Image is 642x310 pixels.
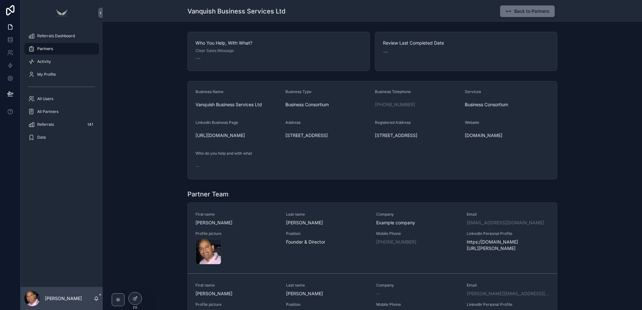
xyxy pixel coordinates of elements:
span: Services [465,89,481,94]
span: First name [195,212,278,217]
a: [PHONE_NUMBER] [375,101,415,108]
button: Back to Partners [500,5,555,17]
img: App logo [54,8,69,18]
span: Activity [37,59,51,64]
a: Referrals Dashboard [24,30,99,42]
span: Business Consortium [465,101,550,108]
span: Data [37,135,46,140]
span: All Users [37,96,53,101]
span: All Partners [37,109,58,114]
span: First name [195,283,278,288]
a: Referrals141 [24,119,99,130]
span: Last name [286,283,369,288]
p: [PERSON_NAME] [45,295,82,302]
h1: Partner Team [187,190,229,199]
span: [PERSON_NAME] [195,290,278,297]
span: Registered Address [375,120,411,125]
span: Profile picture [195,231,278,236]
a: Activity [24,56,99,67]
span: Who You Help, With What? [195,40,362,46]
a: [PHONE_NUMBER] [376,239,416,245]
a: [EMAIL_ADDRESS][DOMAIN_NAME] [467,220,544,226]
h1: Vanquish Business Services Ltd [187,7,285,16]
span: Mobile Phone [376,302,459,307]
span: My Profile [37,72,56,77]
span: [STREET_ADDRESS] [375,132,460,139]
span: Address [285,120,300,125]
span: Who do you help and with what [195,151,252,156]
span: Email [467,212,550,217]
span: -- [376,290,380,297]
span: -- [195,54,201,63]
span: https:/[DOMAIN_NAME][URL][PERSON_NAME] [467,239,550,252]
a: My Profile [24,69,99,80]
span: LinkedIn Personal Profile [467,231,550,236]
a: [PERSON_NAME][EMAIL_ADDRESS][DOMAIN_NAME] [467,290,550,297]
span: Email [467,283,550,288]
span: [PERSON_NAME] [286,290,369,297]
span: Position [286,302,369,307]
span: -- [195,163,199,169]
span: Partners [37,46,53,51]
span: Company [376,283,459,288]
a: All Users [24,93,99,105]
span: [PERSON_NAME] [195,220,278,226]
span: Example company [376,220,415,226]
span: Mobile Phone [376,231,459,236]
span: Review Last Completed Date [383,40,549,46]
a: Partners [24,43,99,55]
div: scrollable content [21,26,103,151]
span: Website [465,120,479,125]
span: Business Consortium [285,101,370,108]
div: 141 [85,121,95,128]
span: Company [376,212,459,217]
span: Clear Sales Message [195,48,234,53]
span: Position [286,231,369,236]
a: First name[PERSON_NAME]Last name[PERSON_NAME]CompanyExample companyEmail[EMAIL_ADDRESS][DOMAIN_NA... [188,203,557,273]
span: Founder & Director [286,239,369,245]
span: Business Type [285,89,311,94]
span: [URL][DOMAIN_NAME] [195,132,280,139]
span: [PERSON_NAME] [286,220,369,226]
span: Business Name [195,89,223,94]
span: Business Telephone [375,89,411,94]
span: Last name [286,212,369,217]
span: [DOMAIN_NAME] [465,132,550,139]
span: Referrals Dashboard [37,33,75,39]
a: All Partners [24,106,99,117]
span: LinkedIn Personal Profile [467,302,550,307]
a: Data [24,132,99,143]
span: Back to Partners [514,8,550,14]
span: Vanquish Business Services Ltd [195,101,280,108]
span: Referrals [37,122,54,127]
span: Profile picture [195,302,278,307]
span: LinkedIn Business Page [195,120,238,125]
span: [STREET_ADDRESS] [285,132,370,139]
span: -- [383,47,388,56]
